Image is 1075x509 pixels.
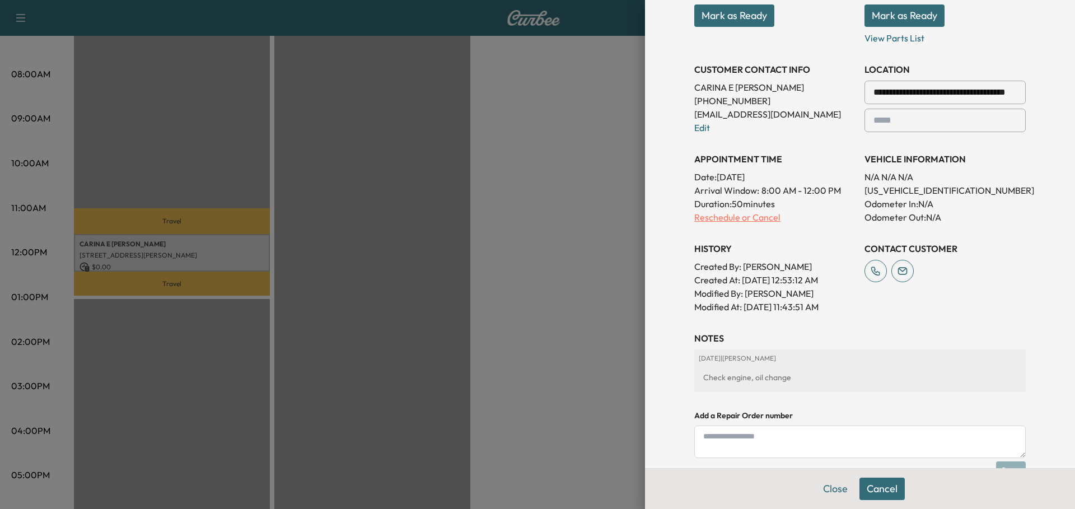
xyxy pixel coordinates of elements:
p: N/A N/A N/A [864,170,1026,184]
h3: CUSTOMER CONTACT INFO [694,63,856,76]
a: Edit [694,122,710,133]
p: [US_VEHICLE_IDENTIFICATION_NUMBER] [864,184,1026,197]
p: [DATE] | [PERSON_NAME] [699,354,1021,363]
p: View Parts List [864,27,1026,45]
p: [EMAIL_ADDRESS][DOMAIN_NAME] [694,108,856,121]
span: 8:00 AM - 12:00 PM [761,184,841,197]
button: Mark as Ready [864,4,945,27]
p: Created By : [PERSON_NAME] [694,260,856,273]
p: Odometer Out: N/A [864,211,1026,224]
h3: CONTACT CUSTOMER [864,242,1026,255]
p: Date: [DATE] [694,170,856,184]
button: Mark as Ready [694,4,774,27]
div: Check engine, oil change [699,367,1021,387]
p: Modified By : [PERSON_NAME] [694,287,856,300]
button: Close [816,478,855,500]
h3: NOTES [694,331,1026,345]
p: [PHONE_NUMBER] [694,94,856,108]
p: CARINA E [PERSON_NAME] [694,81,856,94]
p: Duration: 50 minutes [694,197,856,211]
p: Odometer In: N/A [864,197,1026,211]
p: Modified At : [DATE] 11:43:51 AM [694,300,856,314]
p: Arrival Window: [694,184,856,197]
h4: Add a Repair Order number [694,410,1026,421]
h3: APPOINTMENT TIME [694,152,856,166]
h3: VEHICLE INFORMATION [864,152,1026,166]
p: Created At : [DATE] 12:53:12 AM [694,273,856,287]
button: Cancel [859,478,905,500]
h3: History [694,242,856,255]
p: Reschedule or Cancel [694,211,856,224]
h3: LOCATION [864,63,1026,76]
